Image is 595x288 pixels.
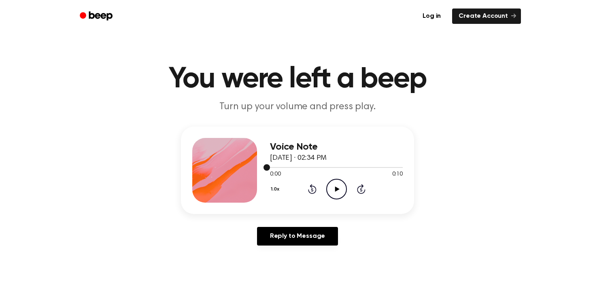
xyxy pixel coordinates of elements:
[74,8,120,24] a: Beep
[392,170,403,179] span: 0:10
[416,8,447,24] a: Log in
[270,142,403,152] h3: Voice Note
[270,155,327,162] span: [DATE] · 02:34 PM
[257,227,338,246] a: Reply to Message
[142,100,453,114] p: Turn up your volume and press play.
[452,8,521,24] a: Create Account
[270,170,280,179] span: 0:00
[270,182,283,196] button: 1.0x
[90,65,505,94] h1: You were left a beep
